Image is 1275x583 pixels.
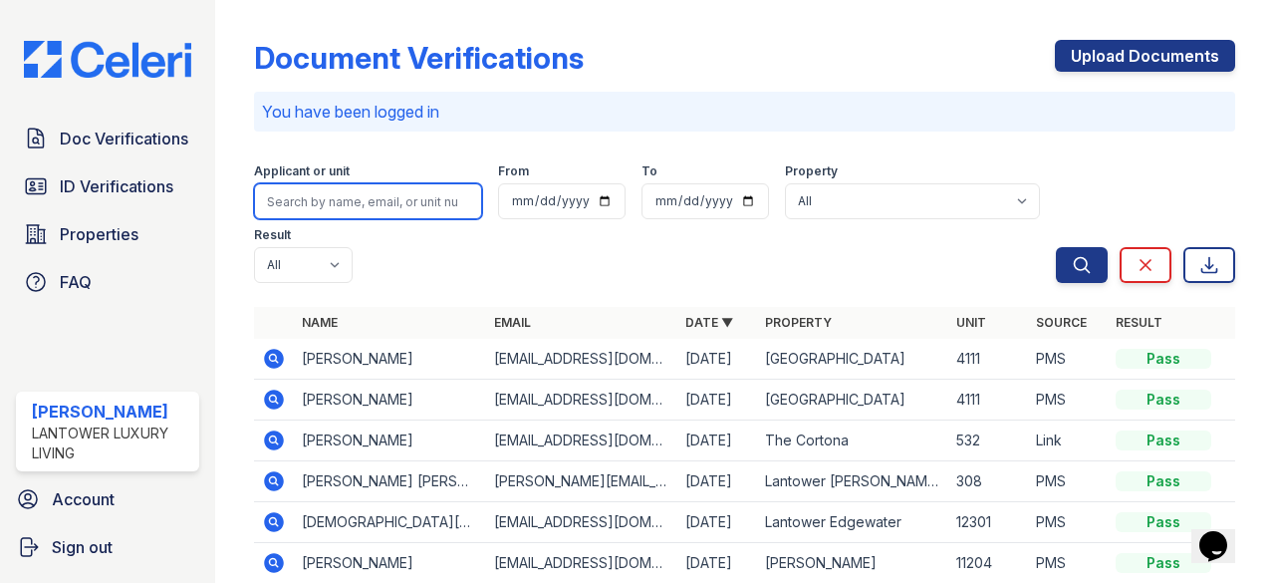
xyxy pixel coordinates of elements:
td: 12301 [948,502,1028,543]
td: PMS [1028,502,1108,543]
td: Link [1028,421,1108,461]
a: Property [765,315,832,330]
td: [EMAIL_ADDRESS][DOMAIN_NAME] [486,421,677,461]
span: Properties [60,222,138,246]
p: You have been logged in [262,100,1227,124]
td: [EMAIL_ADDRESS][DOMAIN_NAME] [486,380,677,421]
div: Pass [1116,471,1211,491]
div: Pass [1116,390,1211,410]
td: [DEMOGRAPHIC_DATA][PERSON_NAME] [294,502,485,543]
a: Name [302,315,338,330]
div: Document Verifications [254,40,584,76]
a: Unit [956,315,986,330]
iframe: chat widget [1191,503,1255,563]
td: Lantower Edgewater [757,502,948,543]
td: [PERSON_NAME] [294,421,485,461]
td: [GEOGRAPHIC_DATA] [757,339,948,380]
td: [DATE] [677,461,757,502]
td: [DATE] [677,502,757,543]
td: PMS [1028,339,1108,380]
label: Result [254,227,291,243]
td: [EMAIL_ADDRESS][DOMAIN_NAME] [486,502,677,543]
td: 4111 [948,380,1028,421]
td: [DATE] [677,339,757,380]
span: ID Verifications [60,174,173,198]
img: CE_Logo_Blue-a8612792a0a2168367f1c8372b55b34899dd931a85d93a1a3d3e32e68fde9ad4.png [8,41,207,79]
a: Source [1036,315,1087,330]
span: Sign out [52,535,113,559]
td: 308 [948,461,1028,502]
span: Account [52,487,115,511]
td: 532 [948,421,1028,461]
span: FAQ [60,270,92,294]
a: ID Verifications [16,166,199,206]
div: Pass [1116,431,1211,450]
div: [PERSON_NAME] [32,400,191,424]
td: [DATE] [677,380,757,421]
a: Result [1116,315,1162,330]
label: Property [785,163,838,179]
label: To [641,163,657,179]
div: Pass [1116,553,1211,573]
td: The Cortona [757,421,948,461]
span: Doc Verifications [60,127,188,150]
td: [PERSON_NAME] [294,339,485,380]
div: Pass [1116,349,1211,369]
a: Date ▼ [685,315,733,330]
td: [PERSON_NAME][EMAIL_ADDRESS][DOMAIN_NAME] [486,461,677,502]
td: [PERSON_NAME] [294,380,485,421]
a: Sign out [8,527,207,567]
a: Properties [16,214,199,254]
label: From [498,163,529,179]
td: [DATE] [677,421,757,461]
td: 4111 [948,339,1028,380]
td: [PERSON_NAME] [PERSON_NAME] [294,461,485,502]
a: Doc Verifications [16,119,199,158]
a: Upload Documents [1055,40,1235,72]
a: FAQ [16,262,199,302]
div: Pass [1116,512,1211,532]
td: PMS [1028,461,1108,502]
td: [GEOGRAPHIC_DATA] [757,380,948,421]
label: Applicant or unit [254,163,350,179]
td: PMS [1028,380,1108,421]
td: Lantower [PERSON_NAME] Crossroads [757,461,948,502]
div: Lantower Luxury Living [32,424,191,463]
td: [EMAIL_ADDRESS][DOMAIN_NAME] [486,339,677,380]
a: Email [494,315,531,330]
input: Search by name, email, or unit number [254,183,482,219]
a: Account [8,479,207,519]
